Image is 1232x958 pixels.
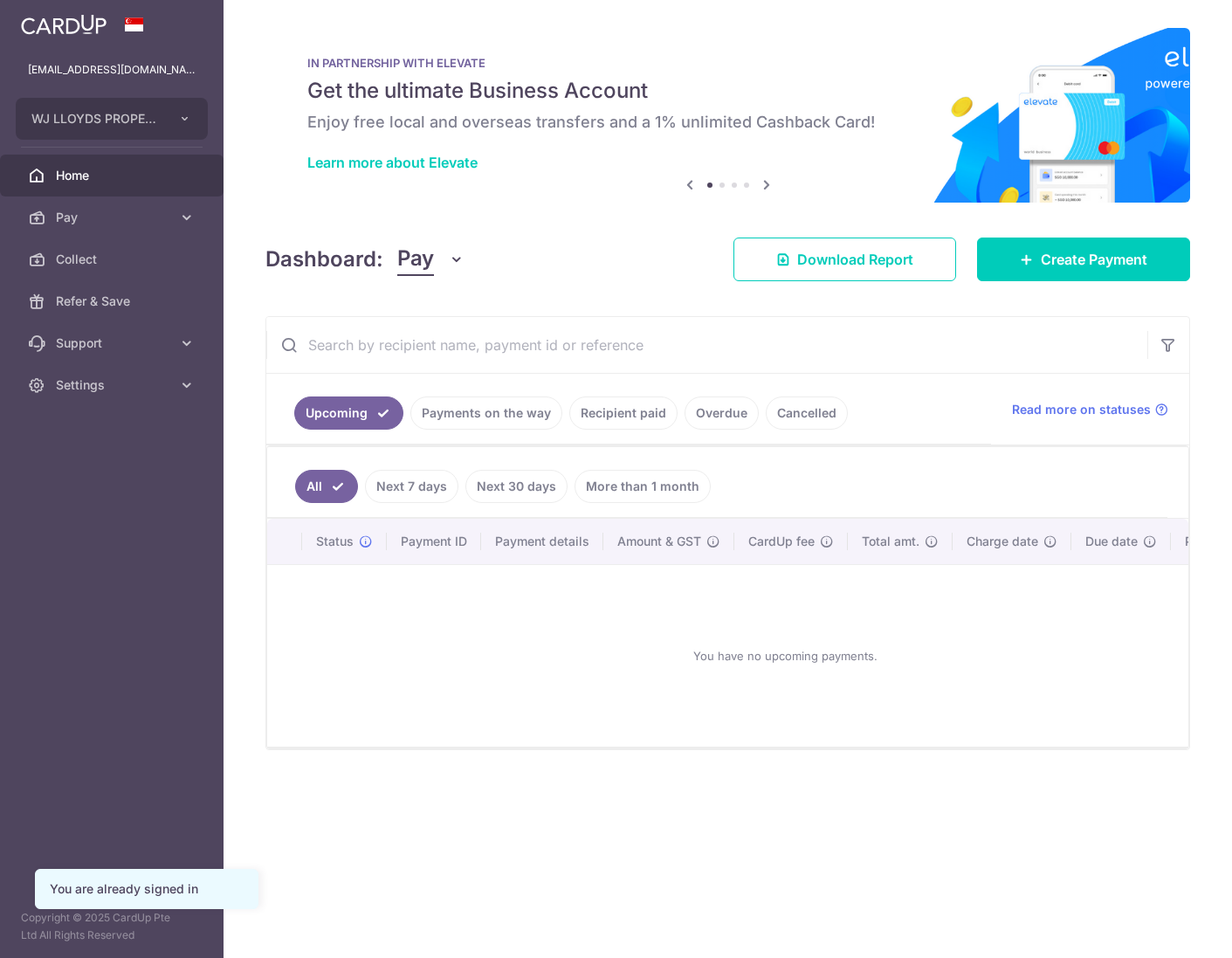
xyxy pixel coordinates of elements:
a: Upcoming [294,396,403,430]
span: Home [56,167,171,184]
h4: Dashboard: [265,244,383,275]
a: Read more on statuses [1012,401,1168,418]
span: Charge date [967,533,1038,550]
h5: Get the ultimate Business Account [307,77,1148,105]
img: CardUp [21,14,107,35]
input: Search by recipient name, payment id or reference [266,317,1147,373]
a: Next 7 days [365,470,458,503]
span: Read more on statuses [1012,401,1151,418]
span: Collect [56,251,171,268]
th: Payment details [481,519,603,564]
button: WJ LLOYDS PROPERTIES [16,98,208,140]
span: Status [316,533,354,550]
span: WJ LLOYDS PROPERTIES [31,110,161,128]
p: IN PARTNERSHIP WITH ELEVATE [307,56,1148,70]
span: Amount & GST [617,533,701,550]
button: Pay [397,243,465,276]
span: Support [56,334,171,352]
a: Download Report [733,238,956,281]
a: Recipient paid [569,396,678,430]
span: Pay [56,209,171,226]
a: Create Payment [977,238,1190,281]
a: Next 30 days [465,470,568,503]
p: [EMAIL_ADDRESS][DOMAIN_NAME] [28,61,196,79]
th: Payment ID [387,519,481,564]
span: Refer & Save [56,293,171,310]
span: Due date [1085,533,1138,550]
a: Cancelled [766,396,848,430]
div: You are already signed in [50,880,244,898]
a: Learn more about Elevate [307,154,478,171]
a: More than 1 month [575,470,711,503]
h6: Enjoy free local and overseas transfers and a 1% unlimited Cashback Card! [307,112,1148,133]
a: Overdue [685,396,759,430]
span: Total amt. [862,533,919,550]
span: Settings [56,376,171,394]
span: CardUp fee [748,533,815,550]
a: All [295,470,358,503]
img: Renovation banner [265,28,1190,203]
span: Download Report [797,249,913,270]
span: Create Payment [1041,249,1147,270]
span: Pay [397,243,434,276]
a: Payments on the way [410,396,562,430]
